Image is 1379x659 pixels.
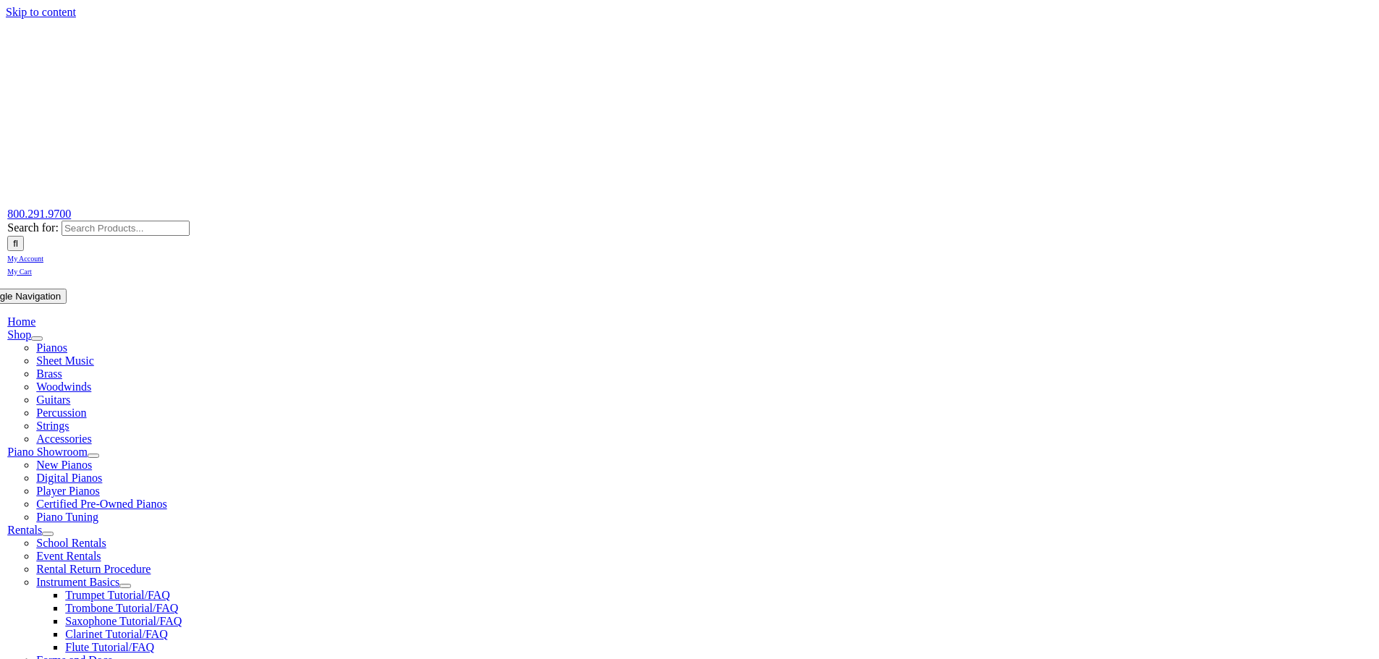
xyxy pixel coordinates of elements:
[36,367,62,380] a: Brass
[36,498,166,510] a: Certified Pre-Owned Pianos
[36,394,70,406] a: Guitars
[6,6,76,18] a: Skip to content
[65,641,154,653] a: Flute Tutorial/FAQ
[65,589,169,601] a: Trumpet Tutorial/FAQ
[36,354,94,367] a: Sheet Music
[65,615,182,627] a: Saxophone Tutorial/FAQ
[36,459,92,471] a: New Pianos
[7,251,43,263] a: My Account
[7,524,42,536] a: Rentals
[36,511,98,523] a: Piano Tuning
[36,550,101,562] a: Event Rentals
[7,236,24,251] input: Search
[36,341,67,354] a: Pianos
[119,584,131,588] button: Open submenu of Instrument Basics
[7,264,32,276] a: My Cart
[65,628,168,640] a: Clarinet Tutorial/FAQ
[36,537,106,549] a: School Rentals
[7,446,88,458] a: Piano Showroom
[7,221,59,234] span: Search for:
[7,255,43,263] span: My Account
[88,454,99,458] button: Open submenu of Piano Showroom
[7,208,71,220] a: 800.291.9700
[42,532,54,536] button: Open submenu of Rentals
[36,563,151,575] a: Rental Return Procedure
[62,221,190,236] input: Search Products...
[36,420,69,432] a: Strings
[36,380,91,393] a: Woodwinds
[7,315,35,328] a: Home
[36,485,100,497] a: Player Pianos
[65,602,178,614] a: Trombone Tutorial/FAQ
[36,576,119,588] a: Instrument Basics
[36,407,86,419] a: Percussion
[7,268,32,276] span: My Cart
[36,433,91,445] a: Accessories
[31,336,43,341] button: Open submenu of Shop
[36,472,102,484] a: Digital Pianos
[7,328,31,341] a: Shop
